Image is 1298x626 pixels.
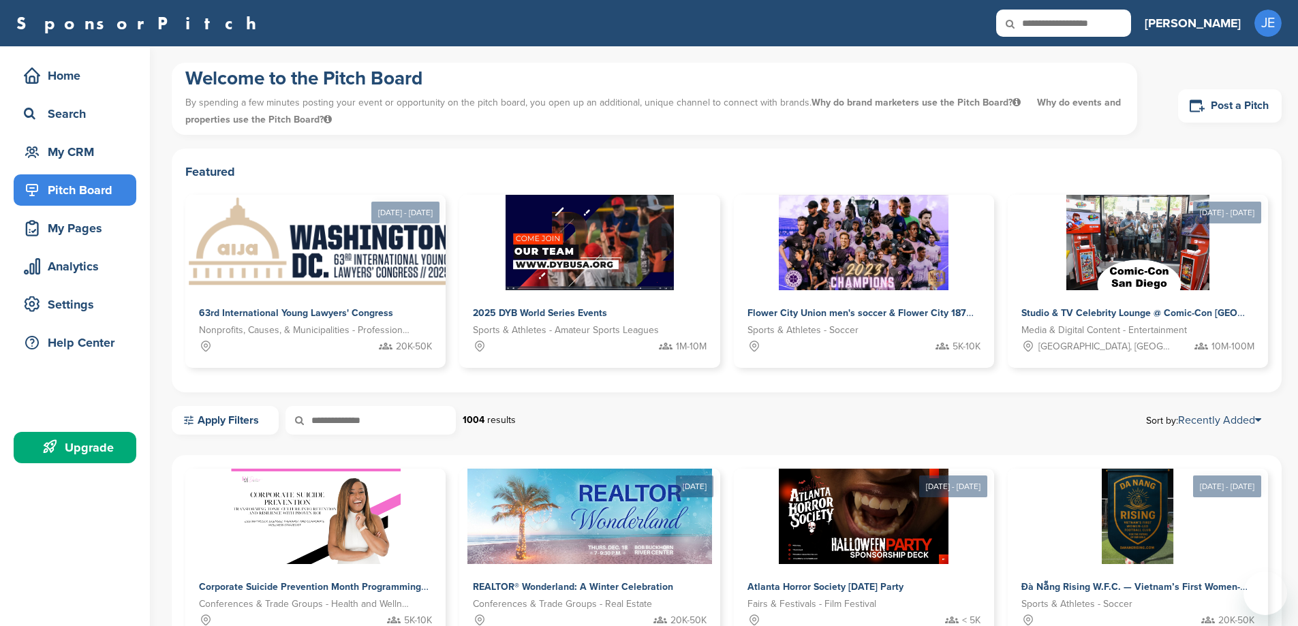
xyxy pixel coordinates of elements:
[1243,572,1287,615] iframe: Button to launch messaging window
[20,101,136,126] div: Search
[1178,89,1282,123] a: Post a Pitch
[199,307,393,319] span: 63rd International Young Lawyers' Congress
[371,202,439,223] div: [DATE] - [DATE]
[20,330,136,355] div: Help Center
[20,140,136,164] div: My CRM
[185,66,1124,91] h1: Welcome to the Pitch Board
[747,307,1045,319] span: Flower City Union men's soccer & Flower City 1872 women's soccer
[14,136,136,168] a: My CRM
[747,597,876,612] span: Fairs & Festivals - Film Festival
[1021,323,1187,338] span: Media & Digital Content - Entertainment
[812,97,1023,108] span: Why do brand marketers use the Pitch Board?
[16,14,265,32] a: SponsorPitch
[1102,469,1173,564] img: Sponsorpitch &
[506,195,674,290] img: Sponsorpitch &
[1178,413,1261,427] a: Recently Added
[172,406,279,435] a: Apply Filters
[1254,10,1282,37] span: JE
[473,323,659,338] span: Sports & Athletes - Amateur Sports Leagues
[1066,195,1209,290] img: Sponsorpitch &
[199,581,521,593] span: Corporate Suicide Prevention Month Programming with [PERSON_NAME]
[231,469,401,564] img: Sponsorpitch &
[20,292,136,317] div: Settings
[14,251,136,282] a: Analytics
[1021,597,1132,612] span: Sports & Athletes - Soccer
[487,414,516,426] span: results
[185,162,1268,181] h2: Featured
[14,174,136,206] a: Pitch Board
[20,435,136,460] div: Upgrade
[473,307,607,319] span: 2025 DYB World Series Events
[20,178,136,202] div: Pitch Board
[473,581,673,593] span: REALTOR® Wonderland: A Winter Celebration
[747,581,903,593] span: Atlanta Horror Society [DATE] Party
[185,173,446,368] a: [DATE] - [DATE] Sponsorpitch & 63rd International Young Lawyers' Congress Nonprofits, Causes, & M...
[473,597,652,612] span: Conferences & Trade Groups - Real Estate
[747,323,859,338] span: Sports & Athletes - Soccer
[676,339,707,354] span: 1M-10M
[14,432,136,463] a: Upgrade
[779,469,948,564] img: Sponsorpitch &
[14,60,136,91] a: Home
[1008,173,1268,368] a: [DATE] - [DATE] Sponsorpitch & Studio & TV Celebrity Lounge @ Comic-Con [GEOGRAPHIC_DATA]. Over 3...
[467,469,711,564] img: Sponsorpitch &
[14,327,136,358] a: Help Center
[779,195,948,290] img: Sponsorpitch &
[20,216,136,240] div: My Pages
[199,323,412,338] span: Nonprofits, Causes, & Municipalities - Professional Development
[14,213,136,244] a: My Pages
[14,289,136,320] a: Settings
[1146,415,1261,426] span: Sort by:
[1193,202,1261,223] div: [DATE] - [DATE]
[14,98,136,129] a: Search
[20,63,136,88] div: Home
[199,597,412,612] span: Conferences & Trade Groups - Health and Wellness
[1145,8,1241,38] a: [PERSON_NAME]
[734,195,994,368] a: Sponsorpitch & Flower City Union men's soccer & Flower City 1872 women's soccer Sports & Athletes...
[463,414,484,426] strong: 1004
[1193,475,1261,497] div: [DATE] - [DATE]
[1038,339,1173,354] span: [GEOGRAPHIC_DATA], [GEOGRAPHIC_DATA]
[953,339,980,354] span: 5K-10K
[919,475,987,497] div: [DATE] - [DATE]
[396,339,432,354] span: 20K-50K
[459,195,720,368] a: Sponsorpitch & 2025 DYB World Series Events Sports & Athletes - Amateur Sports Leagues 1M-10M
[676,475,713,497] div: [DATE]
[1211,339,1254,354] span: 10M-100M
[185,195,456,290] img: Sponsorpitch &
[185,91,1124,131] p: By spending a few minutes posting your event or opportunity on the pitch board, you open up an ad...
[1145,14,1241,33] h3: [PERSON_NAME]
[20,254,136,279] div: Analytics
